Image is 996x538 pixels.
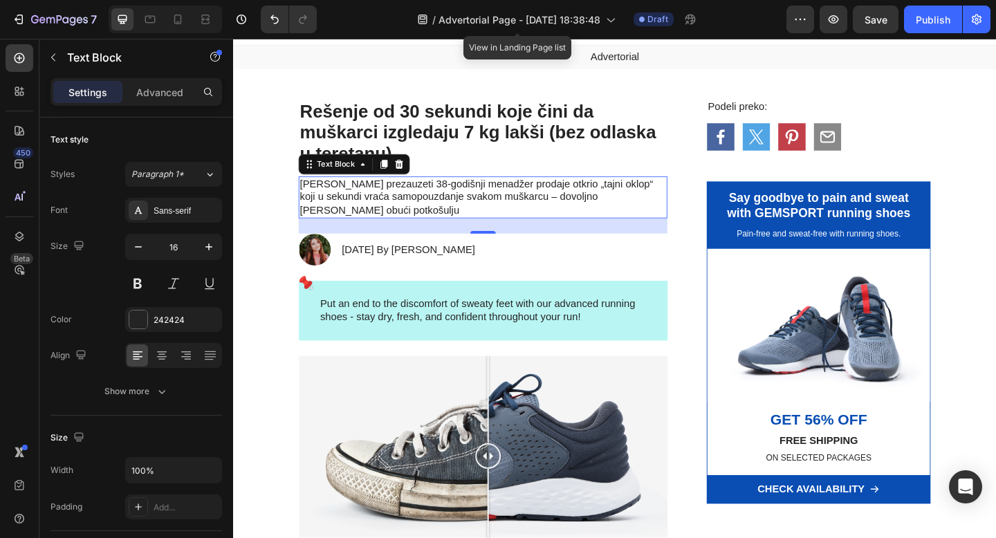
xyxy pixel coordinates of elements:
div: Styles [50,168,75,180]
p: Pain-free and sweat-free with running shoes. [528,207,747,219]
button: 7 [6,6,103,33]
span: Paragraph 1* [131,168,184,180]
span: Save [865,14,887,26]
img: gempages_432750572815254551-8481bf46-af7d-4a13-9439-a0abb1e822a0.png [516,229,759,395]
div: Color [50,313,72,326]
span: / [432,12,436,27]
p: Text Block [67,49,185,66]
div: Sans-serif [154,205,219,217]
div: Publish [916,12,950,27]
h2: Say goodbye to pain and sweat with GEMSPORT running shoes [526,164,748,201]
div: Beta [10,253,33,264]
p: Rešenje od 30 sekundi koje čini da muškarci izgledaju 7 kg lakši (bez odlaska u teretanu) [73,68,471,138]
button: Publish [904,6,962,33]
div: Undo/Redo [261,6,317,33]
div: Size [50,429,87,447]
div: Text style [50,133,89,146]
div: Align [50,346,89,365]
img: gempages_432750572815254551-6786795f-8a1c-4ca0-bbcc-489bdf2a3818.png [71,212,106,247]
span: Draft [647,13,668,26]
div: CHECK AVAILABILITY [571,483,688,498]
div: Text Block [89,131,136,143]
h1: Rich Text Editor. Editing area: main [71,66,472,139]
iframe: Design area [233,39,996,538]
div: Rich Text Editor. Editing area: main [71,150,472,196]
p: 7 [91,11,97,28]
div: Width [50,464,73,476]
div: Padding [50,501,82,513]
div: 242424 [154,314,219,326]
input: Auto [126,458,221,483]
div: Font [50,204,68,216]
p: Advanced [136,85,183,100]
button: Show more [50,379,222,404]
p: [PERSON_NAME] prezauzeti 38-godišnji menadžer prodaje otkrio „tajni oklop“ koji u sekundi vraća s... [73,151,471,194]
span: Advertorial Page - [DATE] 18:38:48 [439,12,600,27]
p: Settings [68,85,107,100]
div: 450 [13,147,33,158]
button: Save [853,6,898,33]
button: Paragraph 1* [125,162,222,187]
p: ON SELECTED PACKAGES [528,451,746,463]
p: Advertorial [1,13,829,28]
p: [DATE] By [PERSON_NAME] [118,223,264,237]
div: Show more [104,384,169,398]
div: Rich Text Editor. Editing area: main [515,66,759,84]
p: Put an end to the discomfort of sweaty feet with our advanced running shoes - stay dry, fresh, an... [95,281,449,310]
div: Size [50,237,87,256]
div: Add... [154,501,219,514]
div: Open Intercom Messenger [949,470,982,503]
p: FREE SHIPPING [528,431,746,445]
p: GET 56% OFF [528,405,746,425]
p: Podeli preko: [517,68,758,82]
a: CHECK AVAILABILITY [515,475,759,506]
